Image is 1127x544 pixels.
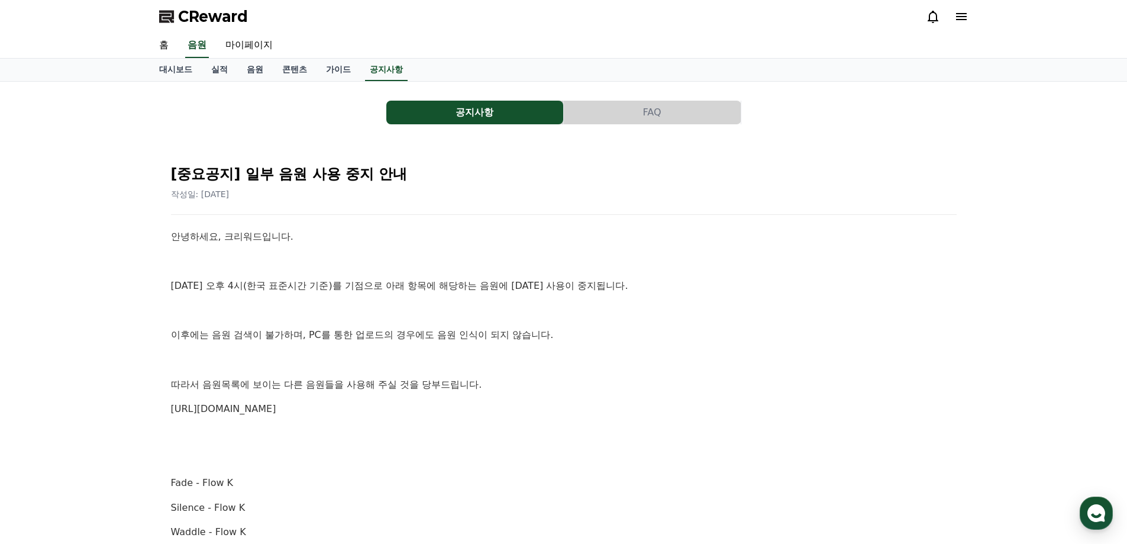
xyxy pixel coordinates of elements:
[171,377,957,392] p: 따라서 음원목록에 보이는 다른 음원들을 사용해 주실 것을 당부드립니다.
[237,59,273,81] a: 음원
[171,327,957,343] p: 이후에는 음원 검색이 불가하며, PC를 통한 업로드의 경우에도 음원 인식이 되지 않습니다.
[171,500,957,516] p: Silence - Flow K
[564,101,741,124] a: FAQ
[202,59,237,81] a: 실적
[365,59,408,81] a: 공지사항
[171,229,957,244] p: 안녕하세요, 크리워드입니다.
[273,59,317,81] a: 콘텐츠
[185,33,209,58] a: 음원
[178,7,248,26] span: CReward
[171,524,957,540] p: Waddle - Flow K
[159,7,248,26] a: CReward
[150,59,202,81] a: 대시보드
[564,101,741,124] button: FAQ
[317,59,360,81] a: 가이드
[216,33,282,58] a: 마이페이지
[171,165,957,184] h2: [중요공지] 일부 음원 사용 중지 안내
[386,101,564,124] a: 공지사항
[171,475,957,491] p: Fade - Flow K
[150,33,178,58] a: 홈
[171,278,957,294] p: [DATE] 오후 4시(한국 표준시간 기준)를 기점으로 아래 항목에 해당하는 음원에 [DATE] 사용이 중지됩니다.
[171,189,230,199] span: 작성일: [DATE]
[171,403,276,414] a: [URL][DOMAIN_NAME]
[386,101,563,124] button: 공지사항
